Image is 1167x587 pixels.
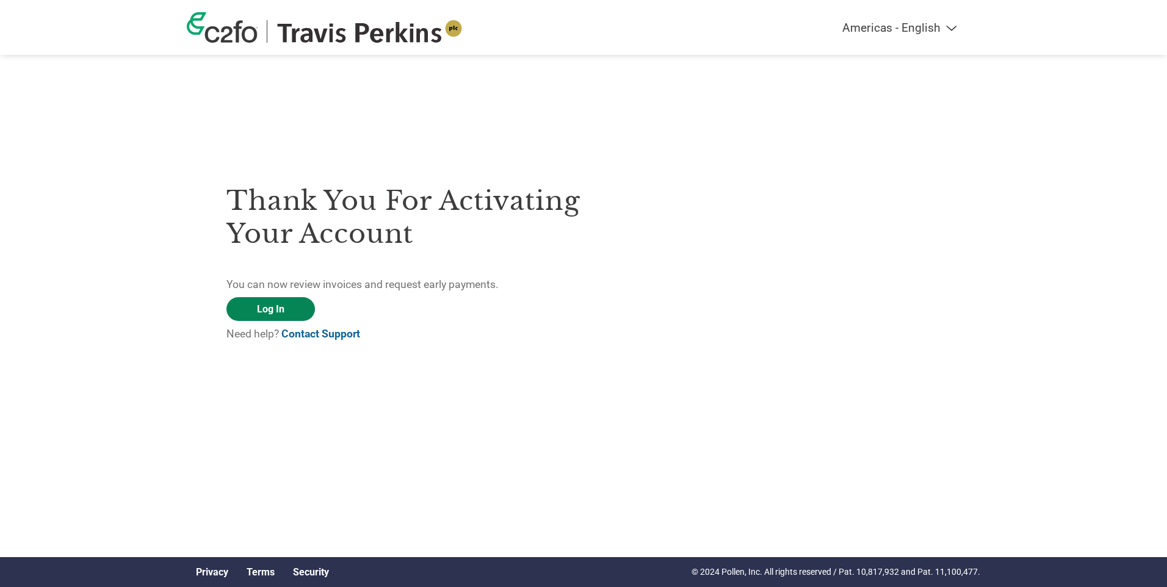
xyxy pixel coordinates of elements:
a: Privacy [196,566,228,578]
a: Security [293,566,329,578]
a: Log In [226,297,315,321]
p: Need help? [226,326,583,342]
img: c2fo logo [187,12,258,43]
img: Travis Perkins [276,20,463,43]
p: You can now review invoices and request early payments. [226,276,583,292]
a: Terms [247,566,275,578]
p: © 2024 Pollen, Inc. All rights reserved / Pat. 10,817,932 and Pat. 11,100,477. [692,566,980,578]
h3: Thank you for activating your account [226,184,583,250]
a: Contact Support [281,328,360,340]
